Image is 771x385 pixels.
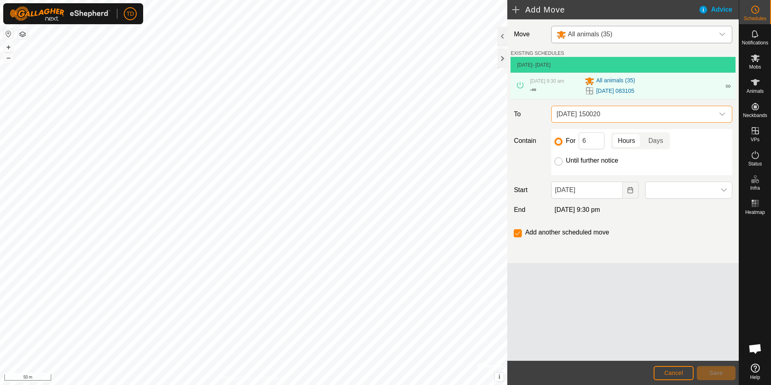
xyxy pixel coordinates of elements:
button: Map Layers [18,29,27,39]
label: Start [511,185,548,195]
span: Help [750,375,760,380]
span: [DATE] [517,62,532,68]
div: dropdown trigger [714,106,730,122]
label: Move [511,26,548,43]
span: Save [709,370,723,376]
span: Mobs [749,65,761,69]
span: ∞ [531,86,536,93]
img: Gallagher Logo [10,6,110,21]
a: Privacy Policy [222,375,252,382]
a: [DATE] 083105 [596,87,634,95]
span: - [DATE] [532,62,550,68]
button: Reset Map [4,29,13,39]
span: Cancel [664,370,683,376]
label: Until further notice [566,157,618,164]
span: Neckbands [743,113,767,118]
div: dropdown trigger [716,182,732,198]
a: Open chat [743,337,767,361]
span: i [498,373,500,380]
label: Contain [511,136,548,146]
span: 2025-09-03 150020 [553,106,714,122]
label: Add another scheduled move [525,229,609,236]
span: [DATE] 9:30 pm [554,206,600,213]
span: ∞ [725,82,731,90]
span: All animals [553,26,714,43]
span: All animals (35) [596,76,635,86]
label: To [511,106,548,123]
span: Heatmap [745,210,765,215]
span: Status [748,161,762,166]
a: Contact Us [262,375,285,382]
span: Schedules [744,16,766,21]
h2: Add Move [512,5,698,15]
span: Animals [746,89,764,94]
button: – [4,53,13,63]
span: All animals (35) [568,31,612,38]
label: EXISTING SCHEDULES [511,50,564,57]
label: For [566,138,575,144]
span: Hours [618,136,635,146]
span: [DATE] 9:30 am [530,78,564,84]
button: i [495,372,504,381]
span: Days [648,136,663,146]
div: dropdown trigger [714,26,730,43]
button: Save [697,366,736,380]
a: Help [739,360,771,383]
span: Infra [750,186,760,190]
span: VPs [750,137,759,142]
label: End [511,205,548,215]
button: + [4,42,13,52]
button: Cancel [654,366,694,380]
button: Choose Date [623,182,639,199]
span: TD [127,10,134,18]
span: Notifications [742,40,768,45]
div: - [530,85,536,94]
div: Advice [698,5,739,15]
